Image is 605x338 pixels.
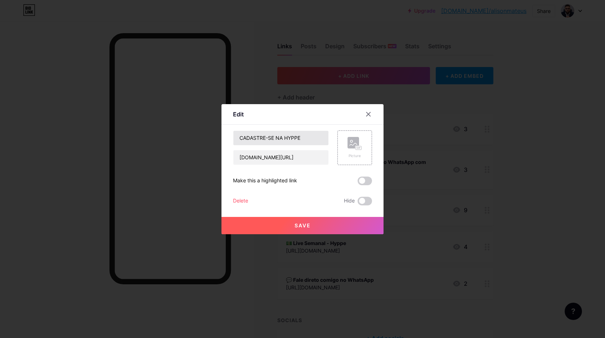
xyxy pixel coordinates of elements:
[344,197,355,205] span: Hide
[233,150,328,165] input: URL
[233,131,328,145] input: Title
[233,197,248,205] div: Delete
[295,222,311,228] span: Save
[221,217,384,234] button: Save
[233,177,297,185] div: Make this a highlighted link
[348,153,362,159] div: Picture
[233,110,244,119] div: Edit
